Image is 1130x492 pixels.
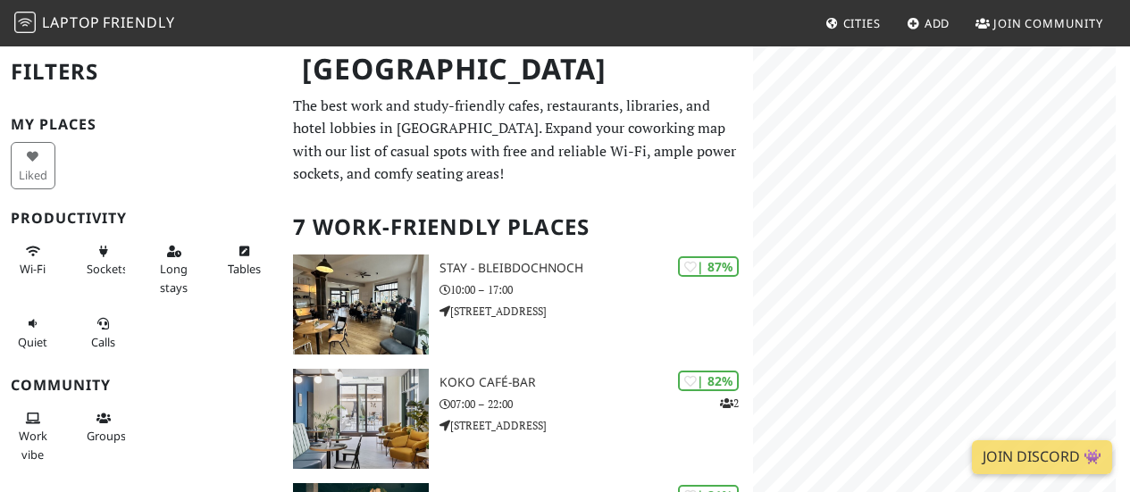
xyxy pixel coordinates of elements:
[282,369,753,469] a: koko café-bar | 82% 2 koko café-bar 07:00 – 22:00 [STREET_ADDRESS]
[42,13,100,32] span: Laptop
[11,237,55,284] button: Wi-Fi
[900,7,958,39] a: Add
[152,237,197,302] button: Long stays
[11,309,55,356] button: Quiet
[439,261,753,276] h3: STAY - bleibdochnoch
[293,254,429,354] img: STAY - bleibdochnoch
[81,404,126,451] button: Groups
[720,395,739,412] p: 2
[81,309,126,356] button: Calls
[14,8,175,39] a: LaptopFriendly LaptopFriendly
[439,375,753,390] h3: koko café-bar
[11,377,272,394] h3: Community
[993,15,1103,31] span: Join Community
[87,261,128,277] span: Power sockets
[103,13,174,32] span: Friendly
[11,210,272,227] h3: Productivity
[818,7,888,39] a: Cities
[293,200,742,254] h2: 7 Work-Friendly Places
[11,45,272,99] h2: Filters
[11,116,272,133] h3: My Places
[20,261,46,277] span: Stable Wi-Fi
[222,237,267,284] button: Tables
[81,237,126,284] button: Sockets
[18,334,47,350] span: Quiet
[439,417,753,434] p: [STREET_ADDRESS]
[293,95,742,186] p: The best work and study-friendly cafes, restaurants, libraries, and hotel lobbies in [GEOGRAPHIC_...
[288,45,749,94] h1: [GEOGRAPHIC_DATA]
[160,261,188,295] span: Long stays
[439,281,753,298] p: 10:00 – 17:00
[91,334,115,350] span: Video/audio calls
[19,428,47,462] span: People working
[925,15,950,31] span: Add
[228,261,261,277] span: Work-friendly tables
[843,15,881,31] span: Cities
[282,254,753,354] a: STAY - bleibdochnoch | 87% STAY - bleibdochnoch 10:00 – 17:00 [STREET_ADDRESS]
[14,12,36,33] img: LaptopFriendly
[678,371,739,391] div: | 82%
[11,404,55,469] button: Work vibe
[968,7,1110,39] a: Join Community
[972,440,1112,474] a: Join Discord 👾
[293,369,429,469] img: koko café-bar
[87,428,126,444] span: Group tables
[439,396,753,413] p: 07:00 – 22:00
[678,256,739,277] div: | 87%
[439,303,753,320] p: [STREET_ADDRESS]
